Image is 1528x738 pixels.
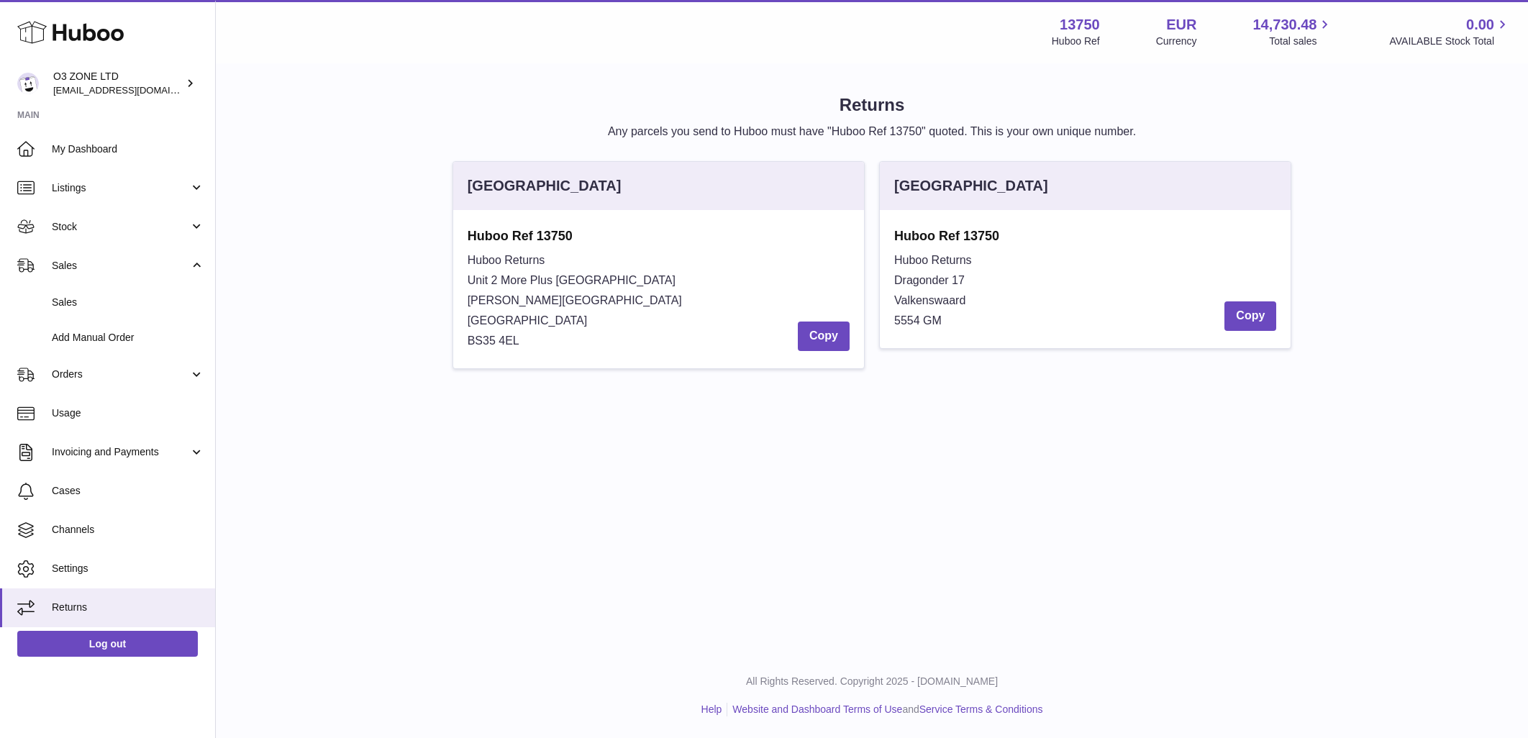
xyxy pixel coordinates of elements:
[701,703,722,715] a: Help
[239,94,1505,117] h1: Returns
[227,675,1516,688] p: All Rights Reserved. Copyright 2025 - [DOMAIN_NAME]
[52,523,204,537] span: Channels
[1156,35,1197,48] div: Currency
[53,70,183,97] div: O3 ZONE LTD
[52,562,204,575] span: Settings
[52,445,189,459] span: Invoicing and Payments
[52,296,204,309] span: Sales
[894,254,972,266] span: Huboo Returns
[894,176,1048,196] div: [GEOGRAPHIC_DATA]
[1166,15,1196,35] strong: EUR
[239,124,1505,140] p: Any parcels you send to Huboo must have "Huboo Ref 13750" quoted. This is your own unique number.
[52,331,204,345] span: Add Manual Order
[1466,15,1494,35] span: 0.00
[468,294,682,306] span: [PERSON_NAME][GEOGRAPHIC_DATA]
[468,254,545,266] span: Huboo Returns
[52,259,189,273] span: Sales
[52,484,204,498] span: Cases
[17,73,39,94] img: hello@o3zoneltd.co.uk
[798,322,850,351] button: Copy
[468,314,588,327] span: [GEOGRAPHIC_DATA]
[52,368,189,381] span: Orders
[894,314,942,327] span: 5554 GM
[468,176,622,196] div: [GEOGRAPHIC_DATA]
[894,274,965,286] span: Dragonder 17
[1060,15,1100,35] strong: 13750
[894,227,1276,245] strong: Huboo Ref 13750
[52,406,204,420] span: Usage
[1052,35,1100,48] div: Huboo Ref
[1252,15,1316,35] span: 14,730.48
[1252,15,1333,48] a: 14,730.48 Total sales
[52,142,204,156] span: My Dashboard
[52,220,189,234] span: Stock
[1389,35,1511,48] span: AVAILABLE Stock Total
[468,274,676,286] span: Unit 2 More Plus [GEOGRAPHIC_DATA]
[894,294,965,306] span: Valkenswaard
[919,703,1043,715] a: Service Terms & Conditions
[468,227,850,245] strong: Huboo Ref 13750
[52,181,189,195] span: Listings
[732,703,902,715] a: Website and Dashboard Terms of Use
[1224,301,1276,331] button: Copy
[52,601,204,614] span: Returns
[727,703,1042,716] li: and
[1389,15,1511,48] a: 0.00 AVAILABLE Stock Total
[1269,35,1333,48] span: Total sales
[17,631,198,657] a: Log out
[53,84,212,96] span: [EMAIL_ADDRESS][DOMAIN_NAME]
[468,334,519,347] span: BS35 4EL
